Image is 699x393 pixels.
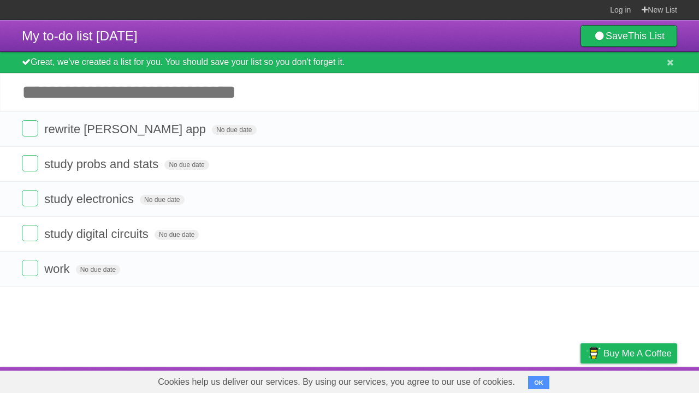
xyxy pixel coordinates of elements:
[603,344,672,363] span: Buy me a coffee
[44,262,72,276] span: work
[22,155,38,171] label: Done
[155,230,199,240] span: No due date
[76,265,120,275] span: No due date
[566,370,595,390] a: Privacy
[147,371,526,393] span: Cookies help us deliver our services. By using our services, you agree to our use of cookies.
[44,192,137,206] span: study electronics
[44,122,209,136] span: rewrite [PERSON_NAME] app
[471,370,516,390] a: Developers
[608,370,677,390] a: Suggest a feature
[528,376,549,389] button: OK
[580,25,677,47] a: SaveThis List
[164,160,209,170] span: No due date
[22,28,138,43] span: My to-do list [DATE]
[529,370,553,390] a: Terms
[140,195,184,205] span: No due date
[22,260,38,276] label: Done
[435,370,458,390] a: About
[44,227,151,241] span: study digital circuits
[580,343,677,364] a: Buy me a coffee
[22,225,38,241] label: Done
[628,31,665,41] b: This List
[212,125,256,135] span: No due date
[22,120,38,136] label: Done
[22,190,38,206] label: Done
[586,344,601,362] img: Buy me a coffee
[44,157,161,171] span: study probs and stats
